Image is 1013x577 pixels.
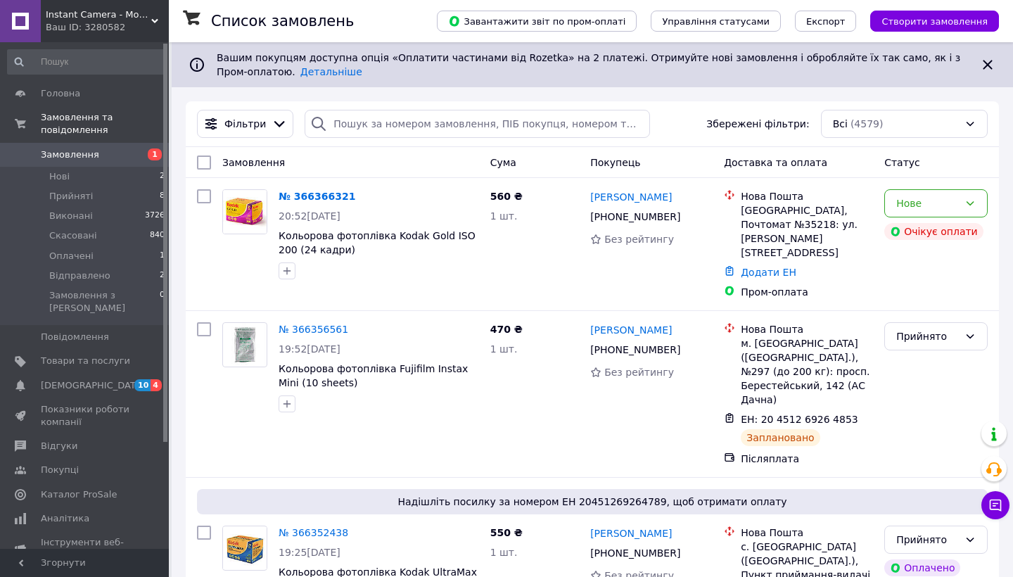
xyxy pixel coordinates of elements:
[160,250,165,262] span: 1
[981,491,1009,519] button: Чат з покупцем
[706,117,809,131] span: Збережені фільтри:
[49,289,160,315] span: Замовлення з [PERSON_NAME]
[305,110,650,138] input: Пошук за номером замовлення, ПІБ покупця, номером телефону, Email, номером накладної
[151,379,162,391] span: 4
[896,329,959,344] div: Прийнято
[651,11,781,32] button: Управління статусами
[741,267,796,278] a: Додати ЕН
[896,196,959,211] div: Нове
[833,117,848,131] span: Всі
[870,11,999,32] button: Створити замовлення
[604,234,674,245] span: Без рейтингу
[741,414,858,425] span: ЕН: 20 4512 6926 4853
[134,379,151,391] span: 10
[795,11,857,32] button: Експорт
[279,363,468,388] a: Кольорова фотоплівка Fujifilm Instax Mini (10 sheets)
[741,336,873,407] div: м. [GEOGRAPHIC_DATA] ([GEOGRAPHIC_DATA].), №297 (до 200 кг): просп. Берестейський, 142 (АС Дачна)
[49,250,94,262] span: Оплачені
[150,229,165,242] span: 840
[203,495,982,509] span: Надішліть посилку за номером ЕН 20451269264789, щоб отримати оплату
[590,211,680,222] span: [PHONE_NUMBER]
[148,148,162,160] span: 1
[604,367,674,378] span: Без рейтингу
[884,223,983,240] div: Очікує оплати
[224,117,266,131] span: Фільтри
[279,210,340,222] span: 20:52[DATE]
[741,526,873,540] div: Нова Пошта
[279,527,348,538] a: № 366352438
[222,526,267,571] a: Фото товару
[279,343,340,355] span: 19:52[DATE]
[7,49,166,75] input: Пошук
[160,190,165,203] span: 8
[49,170,70,183] span: Нові
[590,526,672,540] a: [PERSON_NAME]
[741,429,820,446] div: Заплановано
[222,322,267,367] a: Фото товару
[856,15,999,26] a: Створити замовлення
[490,343,518,355] span: 1 шт.
[160,270,165,282] span: 2
[41,464,79,476] span: Покупці
[46,21,169,34] div: Ваш ID: 3280582
[884,157,920,168] span: Статус
[49,270,110,282] span: Відправлено
[41,355,130,367] span: Товари та послуги
[490,324,523,335] span: 470 ₴
[211,13,354,30] h1: Список замовлень
[223,527,267,569] img: Фото товару
[222,189,267,234] a: Фото товару
[590,157,640,168] span: Покупець
[217,52,960,77] span: Вашим покупцям доступна опція «Оплатити частинами від Rozetka» на 2 платежі. Отримуйте нові замов...
[224,323,265,367] img: Фото товару
[279,230,476,255] a: Кольорова фотоплівка Kodak Gold ISO 200 (24 кадри)
[896,532,959,547] div: Прийнято
[741,203,873,260] div: [GEOGRAPHIC_DATA], Почтомат №35218: ул. [PERSON_NAME][STREET_ADDRESS]
[741,285,873,299] div: Пром-оплата
[741,452,873,466] div: Післяплата
[590,547,680,559] span: [PHONE_NUMBER]
[49,210,93,222] span: Виконані
[590,344,680,355] span: [PHONE_NUMBER]
[279,324,348,335] a: № 366356561
[884,559,960,576] div: Оплачено
[300,66,362,77] a: Детальніше
[41,331,109,343] span: Повідомлення
[41,87,80,100] span: Головна
[741,189,873,203] div: Нова Пошта
[279,191,355,202] a: № 366366321
[850,118,884,129] span: (4579)
[46,8,151,21] span: Instant Camera - Моментальна фотографія
[490,527,523,538] span: 550 ₴
[590,323,672,337] a: [PERSON_NAME]
[590,190,672,204] a: [PERSON_NAME]
[49,190,93,203] span: Прийняті
[41,148,99,161] span: Замовлення
[41,440,77,452] span: Відгуки
[490,210,518,222] span: 1 шт.
[41,488,117,501] span: Каталог ProSale
[222,157,285,168] span: Замовлення
[41,111,169,137] span: Замовлення та повідомлення
[223,190,267,234] img: Фото товару
[41,536,130,562] span: Інструменти веб-майстра та SEO
[448,15,625,27] span: Завантажити звіт по пром-оплаті
[490,191,523,202] span: 560 ₴
[41,379,145,392] span: [DEMOGRAPHIC_DATA]
[41,512,89,525] span: Аналітика
[279,547,340,558] span: 19:25[DATE]
[881,16,988,27] span: Створити замовлення
[160,289,165,315] span: 0
[145,210,165,222] span: 3726
[437,11,637,32] button: Завантажити звіт по пром-оплаті
[49,229,97,242] span: Скасовані
[724,157,827,168] span: Доставка та оплата
[490,547,518,558] span: 1 шт.
[662,16,770,27] span: Управління статусами
[490,157,516,168] span: Cума
[160,170,165,183] span: 2
[41,403,130,429] span: Показники роботи компанії
[806,16,846,27] span: Експорт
